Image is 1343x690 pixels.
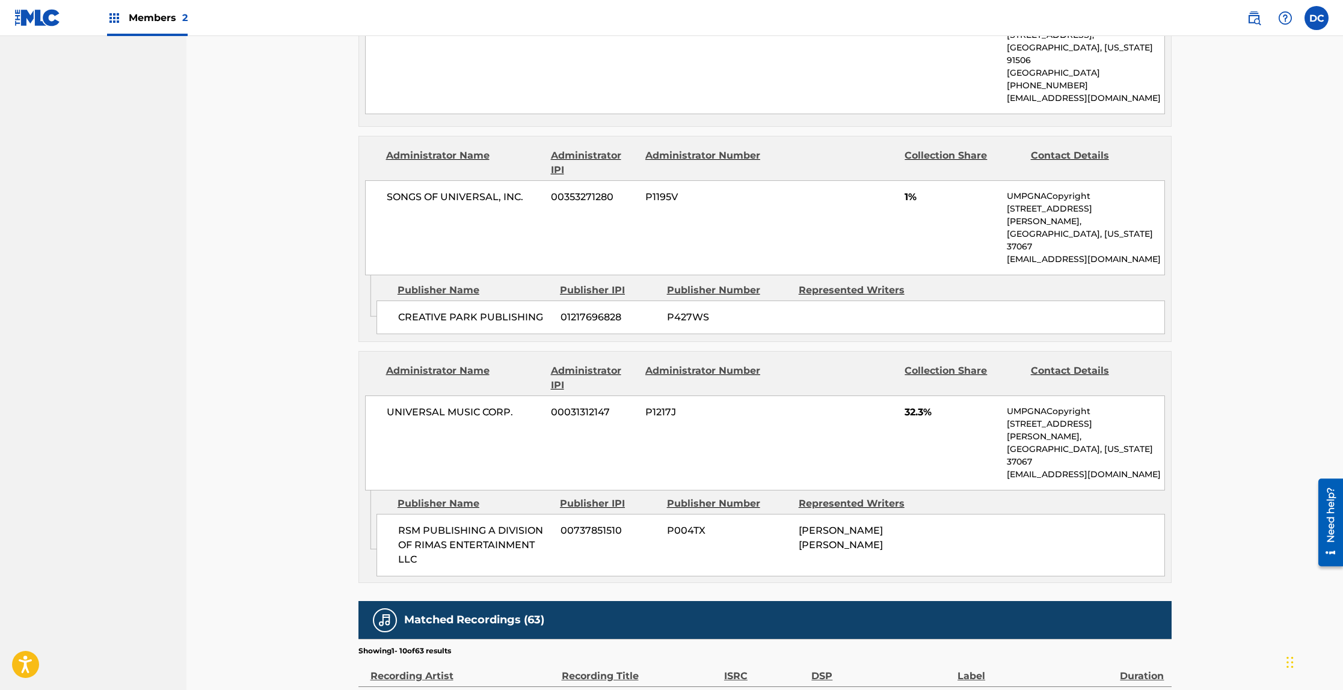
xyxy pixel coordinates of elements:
span: 1% [905,190,998,204]
p: Showing 1 - 10 of 63 results [358,646,451,656]
div: Drag [1286,644,1294,680]
p: UMPGNACopyright [1007,405,1164,418]
p: [GEOGRAPHIC_DATA] [1007,67,1164,79]
a: Public Search [1242,6,1266,30]
span: P1217J [645,405,762,420]
span: 00353271280 [551,190,636,204]
div: Administrator Name [386,148,542,177]
div: Publisher Name [398,283,551,298]
span: [PERSON_NAME] [PERSON_NAME] [799,525,883,551]
iframe: Resource Center [1309,474,1343,571]
p: [GEOGRAPHIC_DATA], [US_STATE] 91506 [1007,41,1164,67]
span: 01217696828 [561,310,658,325]
div: Publisher IPI [560,283,658,298]
img: MLC Logo [14,9,61,26]
h5: Matched Recordings (63) [404,613,544,627]
span: SONGS OF UNIVERSAL, INC. [387,190,542,204]
div: ISRC [724,656,805,683]
p: [EMAIL_ADDRESS][DOMAIN_NAME] [1007,468,1164,481]
div: Administrator IPI [551,364,636,392]
img: help [1278,11,1292,25]
div: Duration [1120,656,1165,683]
span: 32.3% [905,405,998,420]
img: Top Rightsholders [107,11,121,25]
span: 00737851510 [561,524,658,538]
div: User Menu [1305,6,1329,30]
div: Publisher Name [398,496,551,511]
span: RSM PUBLISHING A DIVISION OF RIMAS ENTERTAINMENT LLC [398,524,552,567]
div: Contact Details [1031,364,1148,392]
div: Publisher Number [667,283,790,298]
div: Collection Share [905,148,1021,177]
div: Recording Artist [370,656,556,683]
div: Label [957,656,1114,683]
p: [PHONE_NUMBER] [1007,79,1164,92]
div: Administrator Number [645,364,762,392]
span: 2 [182,12,188,23]
p: [STREET_ADDRESS][PERSON_NAME], [1007,418,1164,443]
div: Recording Title [562,656,718,683]
div: Administrator Number [645,148,762,177]
div: Administrator IPI [551,148,636,177]
div: Represented Writers [799,283,921,298]
span: CREATIVE PARK PUBLISHING [398,310,552,325]
p: [EMAIL_ADDRESS][DOMAIN_NAME] [1007,92,1164,105]
span: P1195V [645,190,762,204]
span: UNIVERSAL MUSIC CORP. [387,405,542,420]
div: Administrator Name [386,364,542,392]
iframe: Chat Widget [1283,632,1343,690]
div: Collection Share [905,364,1021,392]
p: [STREET_ADDRESS][PERSON_NAME], [1007,203,1164,228]
img: Matched Recordings [378,613,392,627]
div: DSP [811,656,951,683]
div: Represented Writers [799,496,921,511]
div: Help [1273,6,1297,30]
p: [EMAIL_ADDRESS][DOMAIN_NAME] [1007,253,1164,266]
div: Publisher IPI [560,496,658,511]
span: P004TX [667,524,790,538]
span: P427WS [667,310,790,325]
span: 00031312147 [551,405,636,420]
p: [GEOGRAPHIC_DATA], [US_STATE] 37067 [1007,443,1164,468]
div: Publisher Number [667,496,790,511]
p: [GEOGRAPHIC_DATA], [US_STATE] 37067 [1007,228,1164,253]
div: Contact Details [1031,148,1148,177]
p: UMPGNACopyright [1007,190,1164,203]
img: search [1247,11,1261,25]
span: Members [129,11,188,25]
